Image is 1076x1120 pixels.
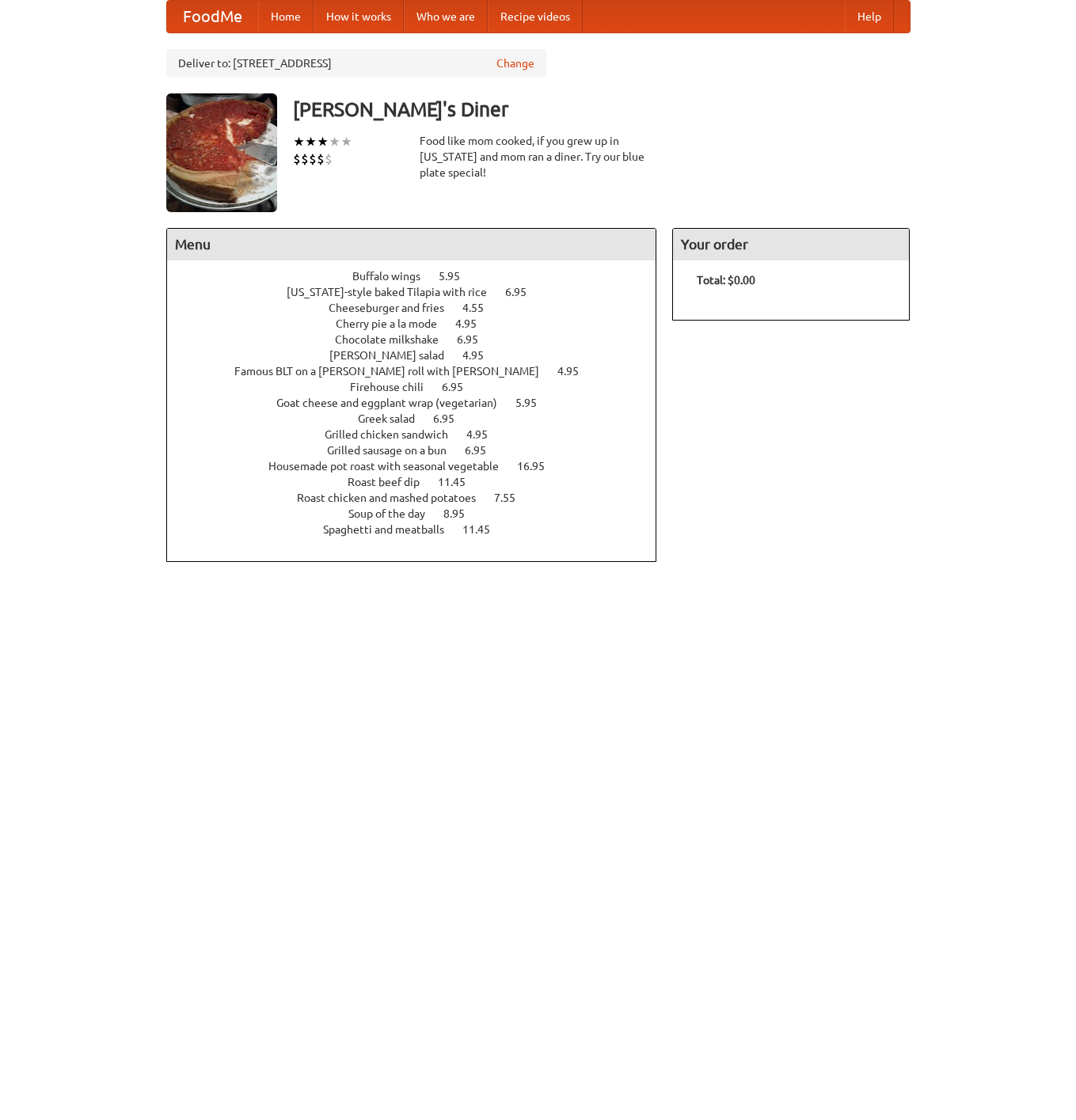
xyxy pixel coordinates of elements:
[438,476,481,488] span: 11.45
[358,412,431,425] span: Greek salad
[234,365,608,378] a: Famous BLT on a [PERSON_NAME] roll with [PERSON_NAME] 4.95
[167,1,258,32] a: FoodMe
[420,133,657,180] div: Food like mom cooked, if you grew up in [US_STATE] and mom ran a diner. Try our blue plate special!
[505,286,542,298] span: 6.95
[433,412,470,425] span: 6.95
[466,428,504,441] span: 4.95
[515,397,553,409] span: 5.95
[305,133,317,150] li: ★
[517,460,561,473] span: 16.95
[314,1,404,32] a: How it works
[309,150,317,168] li: $
[352,270,489,283] a: Buffalo wings 5.95
[329,302,513,314] a: Cheeseburger and fries 4.55
[443,507,481,520] span: 8.95
[329,302,460,314] span: Cheeseburger and fries
[336,317,506,330] a: Cherry pie a la mode 4.95
[166,49,546,78] div: Deliver to: [STREET_ADDRESS]
[352,270,436,283] span: Buffalo wings
[462,349,500,362] span: 4.95
[325,428,464,441] span: Grilled chicken sandwich
[258,1,314,32] a: Home
[404,1,488,32] a: Who we are
[335,333,508,346] a: Chocolate milkshake 6.95
[348,476,435,488] span: Roast beef dip
[166,93,277,212] img: angular.jpg
[327,444,515,457] a: Grilled sausage on a bun 6.95
[845,1,894,32] a: Help
[673,229,909,260] h4: Your order
[293,150,301,168] li: $
[287,286,503,298] span: [US_STATE]-style baked Tilapia with rice
[276,397,566,409] a: Goat cheese and eggplant wrap (vegetarian) 5.95
[335,333,454,346] span: Chocolate milkshake
[268,460,515,473] span: Housemade pot roast with seasonal vegetable
[293,93,911,125] h3: [PERSON_NAME]'s Diner
[455,317,492,330] span: 4.95
[336,317,453,330] span: Cherry pie a la mode
[329,349,460,362] span: [PERSON_NAME] salad
[325,428,517,441] a: Grilled chicken sandwich 4.95
[462,302,500,314] span: 4.55
[350,381,492,393] a: Firehouse chili 6.95
[329,133,340,150] li: ★
[317,133,329,150] li: ★
[358,412,484,425] a: Greek salad 6.95
[323,523,460,536] span: Spaghetti and meatballs
[442,381,479,393] span: 6.95
[494,492,531,504] span: 7.55
[297,492,492,504] span: Roast chicken and mashed potatoes
[350,381,439,393] span: Firehouse chili
[488,1,583,32] a: Recipe videos
[697,274,755,287] b: Total: $0.00
[268,460,574,473] a: Housemade pot roast with seasonal vegetable 16.95
[276,397,513,409] span: Goat cheese and eggplant wrap (vegetarian)
[323,523,519,536] a: Spaghetti and meatballs 11.45
[297,492,545,504] a: Roast chicken and mashed potatoes 7.55
[457,333,494,346] span: 6.95
[340,133,352,150] li: ★
[329,349,513,362] a: [PERSON_NAME] salad 4.95
[348,507,494,520] a: Soup of the day 8.95
[287,286,556,298] a: [US_STATE]-style baked Tilapia with rice 6.95
[348,476,495,488] a: Roast beef dip 11.45
[462,523,506,536] span: 11.45
[234,365,555,378] span: Famous BLT on a [PERSON_NAME] roll with [PERSON_NAME]
[167,229,656,260] h4: Menu
[301,150,309,168] li: $
[348,507,441,520] span: Soup of the day
[317,150,325,168] li: $
[557,365,595,378] span: 4.95
[293,133,305,150] li: ★
[439,270,476,283] span: 5.95
[496,55,534,71] a: Change
[327,444,462,457] span: Grilled sausage on a bun
[325,150,333,168] li: $
[465,444,502,457] span: 6.95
